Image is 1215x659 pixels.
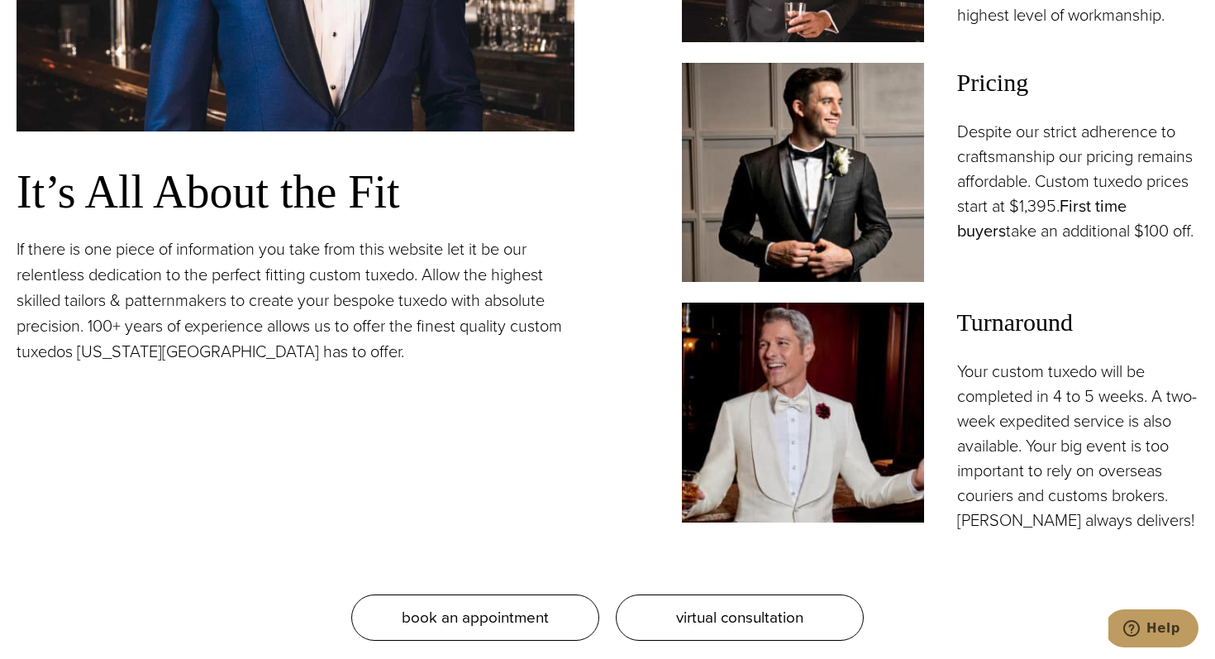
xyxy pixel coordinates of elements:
[957,63,1199,103] span: Pricing
[17,165,574,220] h3: It’s All About the Fit
[957,193,1127,243] a: First time buyers
[682,63,924,283] img: Client in classic black shawl collar black custom tuxedo.
[17,236,574,365] p: If there is one piece of information you take from this website let it be our relentless dedicati...
[957,119,1199,243] p: Despite our strict adherence to craftsmanship our pricing remains affordable. Custom tuxedo price...
[1108,609,1198,651] iframe: Opens a widget where you can chat to one of our agents
[676,605,803,629] span: virtual consultation
[957,359,1199,532] p: Your custom tuxedo will be completed in 4 to 5 weeks. A two-week expedited service is also availa...
[351,595,599,641] a: book an appointment
[402,605,549,629] span: book an appointment
[616,595,864,641] a: virtual consultation
[682,303,924,523] img: Model in white custom tailored tuxedo jacket with wide white shawl lapel, white shirt and bowtie....
[957,303,1199,342] span: Turnaround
